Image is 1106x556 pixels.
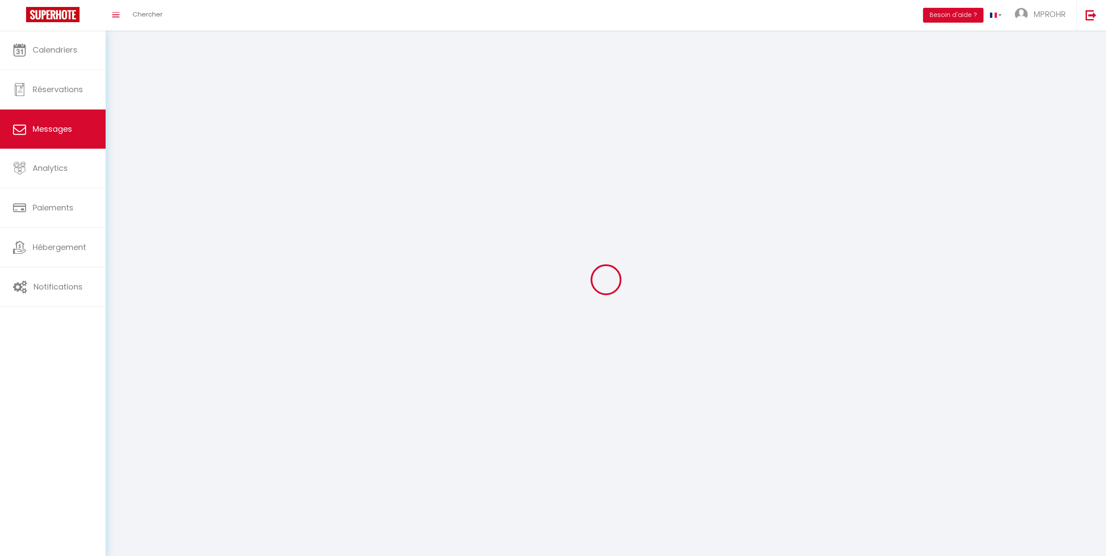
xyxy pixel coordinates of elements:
span: Notifications [33,281,83,292]
img: Super Booking [26,7,80,22]
span: MPROHR [1033,9,1066,20]
span: Réservations [33,84,83,95]
span: Calendriers [33,44,77,55]
img: ... [1015,8,1028,21]
button: Besoin d'aide ? [923,8,983,23]
span: Chercher [133,10,163,19]
span: Analytics [33,163,68,173]
span: Hébergement [33,242,86,253]
button: Ouvrir le widget de chat LiveChat [7,3,33,30]
iframe: Chat [1069,517,1099,549]
img: logout [1086,10,1096,20]
span: Paiements [33,202,73,213]
span: Messages [33,123,72,134]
